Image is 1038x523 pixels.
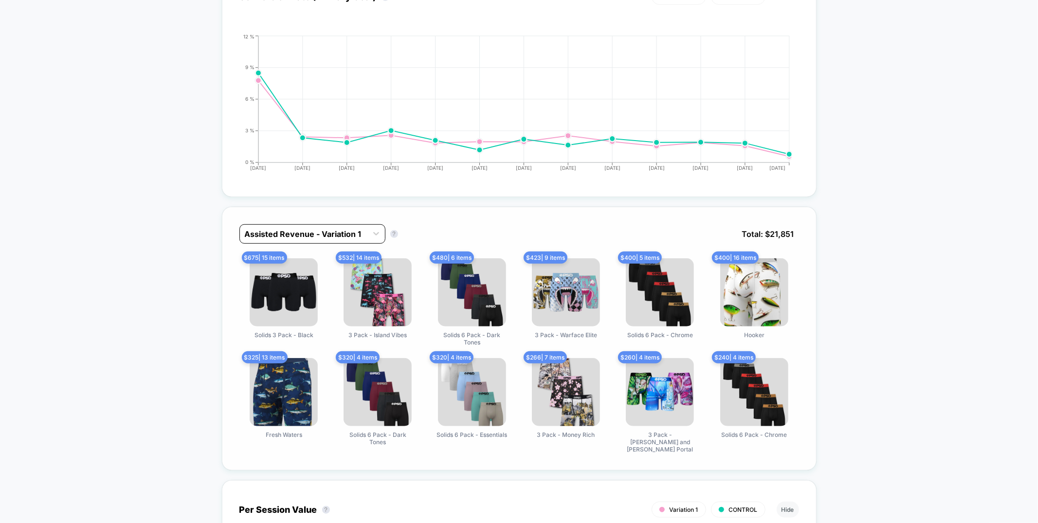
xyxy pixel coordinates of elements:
img: 3 Pack - Rick and Morty Portal [626,358,694,426]
button: Hide [777,502,799,518]
span: Solids 6 Pack - Chrome [721,431,787,438]
span: Solids 6 Pack - Dark Tones [341,431,414,446]
tspan: 9 % [245,64,255,70]
span: $ 325 | 13 items [242,351,288,363]
tspan: [DATE] [383,165,399,171]
tspan: [DATE] [250,165,266,171]
tspan: 0 % [245,159,255,165]
span: 3 Pack - Money Rich [537,431,595,438]
span: 3 Pack - Island Vibes [348,331,407,339]
img: Solids 6 Pack - Chrome [626,258,694,326]
span: Hooker [744,331,765,339]
span: $ 320 | 4 items [430,351,473,363]
tspan: 3 % [245,127,255,133]
tspan: [DATE] [339,165,355,171]
span: $ 400 | 16 items [712,252,759,264]
tspan: [DATE] [516,165,532,171]
tspan: 12 % [243,33,255,39]
span: $ 675 | 15 items [242,252,287,264]
tspan: [DATE] [649,165,665,171]
span: 3 Pack - [PERSON_NAME] and [PERSON_NAME] Portal [623,431,696,453]
tspan: [DATE] [560,165,576,171]
span: Solids 6 Pack - Essentials [437,431,507,438]
img: 3 Pack - Money Rich [532,358,600,426]
img: Solids 6 Pack - Chrome [720,358,788,426]
span: Solids 3 Pack - Black [255,331,313,339]
img: 3 Pack - Warface Elite [532,258,600,326]
span: Total: $ 21,851 [737,224,799,244]
span: Variation 1 [670,506,698,513]
span: Solids 6 Pack - Dark Tones [436,331,509,346]
span: $ 266 | 7 items [524,351,567,363]
tspan: [DATE] [472,165,488,171]
span: $ 260 | 4 items [618,351,662,363]
tspan: [DATE] [427,165,443,171]
span: $ 423 | 9 items [524,252,567,264]
span: 3 Pack - Warface Elite [535,331,597,339]
span: $ 400 | 5 items [618,252,662,264]
span: CONTROL [729,506,758,513]
img: Solids 6 Pack - Dark Tones [438,258,506,326]
span: $ 320 | 4 items [336,351,380,363]
img: 3 Pack - Island Vibes [344,258,412,326]
tspan: [DATE] [737,165,753,171]
tspan: [DATE] [693,165,709,171]
span: $ 532 | 14 items [336,252,382,264]
button: ? [390,230,398,238]
img: Solids 6 Pack - Dark Tones [344,358,412,426]
img: Hooker [720,258,788,326]
button: ? [322,506,330,514]
span: $ 240 | 4 items [712,351,756,363]
img: Solids 6 Pack - Essentials [438,358,506,426]
tspan: 6 % [245,96,255,102]
span: Solids 6 Pack - Chrome [627,331,693,339]
div: CONVERSION_RATE [230,34,789,180]
tspan: [DATE] [294,165,310,171]
tspan: [DATE] [769,165,785,171]
img: Solids 3 Pack - Black [250,258,318,326]
span: $ 480 | 6 items [430,252,474,264]
tspan: [DATE] [604,165,620,171]
img: Fresh Waters [250,358,318,426]
span: Fresh Waters [266,431,302,438]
